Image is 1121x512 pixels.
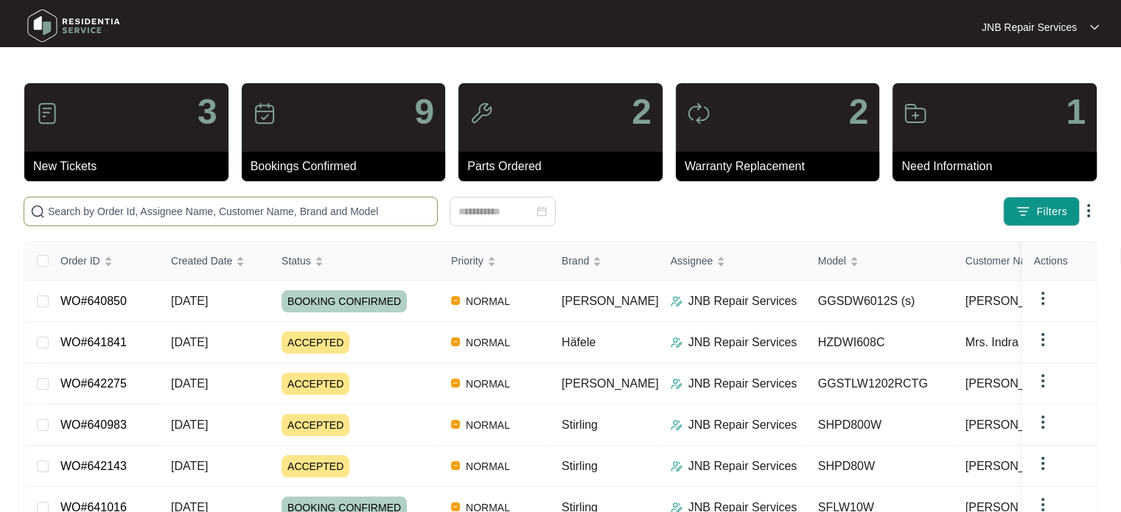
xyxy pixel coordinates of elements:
th: Created Date [159,242,270,281]
th: Actions [1022,242,1096,281]
th: Order ID [49,242,159,281]
span: [DATE] [171,295,208,307]
span: [PERSON_NAME] [965,416,1063,434]
p: Warranty Replacement [685,158,880,175]
span: [DATE] [171,460,208,472]
span: [PERSON_NAME] [562,377,659,390]
span: Assignee [671,253,713,269]
img: icon [904,102,927,125]
p: JNB Repair Services [688,292,797,310]
span: Order ID [60,253,100,269]
td: SHPD800W [806,404,954,446]
img: Assigner Icon [671,419,682,431]
img: search-icon [30,204,45,219]
a: WO#640983 [60,418,127,431]
span: Stirling [562,460,598,472]
span: Created Date [171,253,232,269]
span: [PERSON_NAME] [562,295,659,307]
img: Assigner Icon [671,460,682,472]
p: JNB Repair Services [982,20,1077,35]
span: Customer Name [965,253,1041,269]
span: ACCEPTED [282,332,349,354]
td: GGSTLW1202RCTG [806,363,954,404]
a: WO#641841 [60,336,127,348]
p: Need Information [901,158,1097,175]
img: dropdown arrow [1034,290,1052,307]
span: Model [818,253,846,269]
img: residentia service logo [22,4,125,48]
span: ACCEPTED [282,373,349,395]
p: JNB Repair Services [688,416,797,434]
span: Stirling [562,418,598,431]
p: New Tickets [33,158,228,175]
img: dropdown arrow [1034,331,1052,348]
img: Assigner Icon [671,337,682,348]
td: HZDWI608C [806,322,954,363]
p: JNB Repair Services [688,375,797,393]
img: dropdown arrow [1034,372,1052,390]
a: WO#642275 [60,377,127,390]
img: Vercel Logo [451,337,460,346]
button: filter iconFilters [1003,197,1080,226]
td: GGSDW6012S (s) [806,281,954,322]
p: 2 [849,94,869,130]
img: dropdown arrow [1090,24,1099,31]
img: Vercel Logo [451,379,460,387]
img: dropdown arrow [1080,202,1097,220]
p: JNB Repair Services [688,457,797,475]
p: Bookings Confirmed [251,158,446,175]
p: 3 [198,94,217,130]
span: Brand [562,253,589,269]
th: Status [270,242,439,281]
span: Häfele [562,336,596,348]
a: WO#642143 [60,460,127,472]
span: NORMAL [460,416,516,434]
img: icon [253,102,276,125]
span: [DATE] [171,418,208,431]
span: [PERSON_NAME] [965,292,1063,310]
th: Model [806,242,954,281]
input: Search by Order Id, Assignee Name, Customer Name, Brand and Model [48,203,431,220]
img: Assigner Icon [671,378,682,390]
th: Assignee [659,242,806,281]
span: [PERSON_NAME] [965,457,1063,475]
td: SHPD80W [806,446,954,487]
span: [DATE] [171,377,208,390]
th: Brand [550,242,659,281]
p: 1 [1066,94,1086,130]
img: icon [687,102,710,125]
span: NORMAL [460,334,516,351]
img: Vercel Logo [451,296,460,305]
img: Vercel Logo [451,502,460,511]
span: Filters [1036,204,1067,220]
span: ACCEPTED [282,414,349,436]
p: Parts Ordered [467,158,663,175]
span: ACCEPTED [282,455,349,477]
span: NORMAL [460,292,516,310]
th: Priority [439,242,550,281]
img: icon [469,102,493,125]
span: Priority [451,253,483,269]
img: Vercel Logo [451,420,460,429]
p: JNB Repair Services [688,334,797,351]
span: Status [282,253,311,269]
img: dropdown arrow [1034,413,1052,431]
span: BOOKING CONFIRMED [282,290,407,312]
img: filter icon [1016,204,1030,219]
img: icon [35,102,59,125]
th: Customer Name [954,242,1101,281]
span: [DATE] [171,336,208,348]
img: Assigner Icon [671,295,682,307]
img: dropdown arrow [1034,455,1052,472]
a: WO#640850 [60,295,127,307]
span: Mrs. Indra [965,334,1019,351]
p: 9 [414,94,434,130]
span: NORMAL [460,457,516,475]
img: Vercel Logo [451,461,460,470]
p: 2 [632,94,652,130]
span: [PERSON_NAME] [965,375,1063,393]
span: NORMAL [460,375,516,393]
